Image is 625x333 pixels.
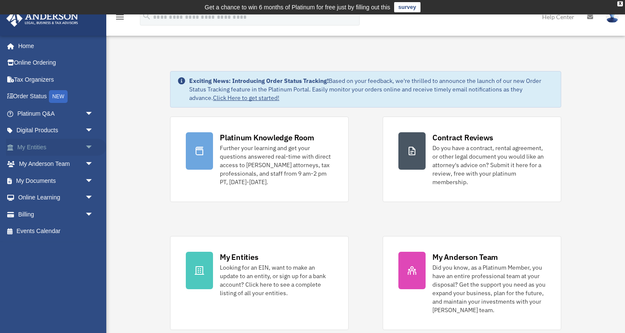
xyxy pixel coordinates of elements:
a: My Anderson Teamarrow_drop_down [6,156,106,173]
span: arrow_drop_down [85,189,102,207]
div: Based on your feedback, we're thrilled to announce the launch of our new Order Status Tracking fe... [189,77,554,102]
strong: Exciting News: Introducing Order Status Tracking! [189,77,329,85]
a: My Documentsarrow_drop_down [6,172,106,189]
a: Contract Reviews Do you have a contract, rental agreement, or other legal document you would like... [383,117,561,202]
a: My Entities Looking for an EIN, want to make an update to an entity, or sign up for a bank accoun... [170,236,349,330]
div: Contract Reviews [432,132,493,143]
div: NEW [49,90,68,103]
a: survey [394,2,420,12]
div: Did you know, as a Platinum Member, you have an entire professional team at your disposal? Get th... [432,263,545,314]
a: Tax Organizers [6,71,106,88]
div: Get a chance to win 6 months of Platinum for free just by filling out this [205,2,390,12]
span: arrow_drop_down [85,156,102,173]
img: User Pic [606,11,619,23]
a: Billingarrow_drop_down [6,206,106,223]
div: Further your learning and get your questions answered real-time with direct access to [PERSON_NAM... [220,144,333,186]
span: arrow_drop_down [85,172,102,190]
span: arrow_drop_down [85,105,102,122]
a: Online Ordering [6,54,106,71]
img: Anderson Advisors Platinum Portal [4,10,81,27]
a: Home [6,37,102,54]
a: Click Here to get started! [213,94,279,102]
a: Digital Productsarrow_drop_down [6,122,106,139]
div: Platinum Knowledge Room [220,132,314,143]
a: Online Learningarrow_drop_down [6,189,106,206]
a: My Entitiesarrow_drop_down [6,139,106,156]
div: My Anderson Team [432,252,498,262]
div: Do you have a contract, rental agreement, or other legal document you would like an attorney's ad... [432,144,545,186]
div: My Entities [220,252,258,262]
a: Platinum Knowledge Room Further your learning and get your questions answered real-time with dire... [170,117,349,202]
div: Looking for an EIN, want to make an update to an entity, or sign up for a bank account? Click her... [220,263,333,297]
a: menu [115,15,125,22]
a: My Anderson Team Did you know, as a Platinum Member, you have an entire professional team at your... [383,236,561,330]
span: arrow_drop_down [85,206,102,223]
span: arrow_drop_down [85,139,102,156]
div: close [617,1,623,6]
i: menu [115,12,125,22]
span: arrow_drop_down [85,122,102,139]
a: Platinum Q&Aarrow_drop_down [6,105,106,122]
i: search [142,11,151,21]
a: Order StatusNEW [6,88,106,105]
a: Events Calendar [6,223,106,240]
